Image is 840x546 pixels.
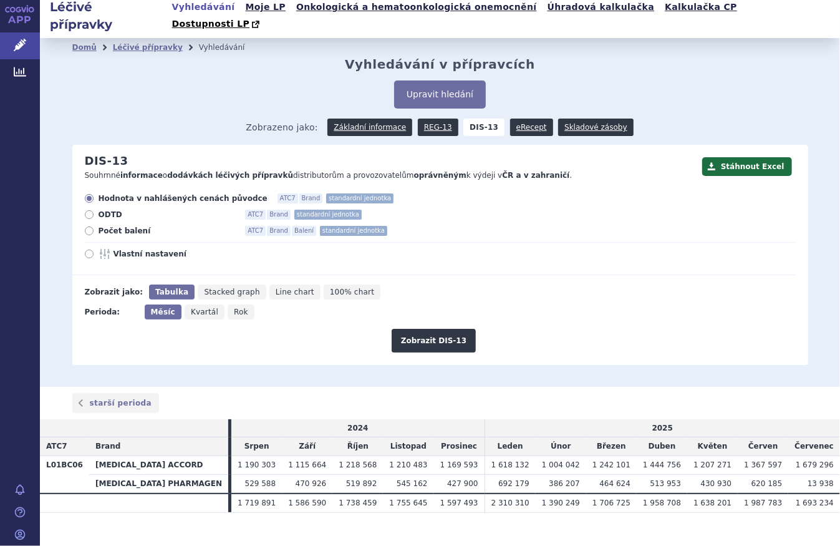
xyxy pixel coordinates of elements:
button: Stáhnout Excel [702,157,792,176]
span: 692 179 [498,479,529,488]
span: 1 210 483 [389,461,427,469]
span: Měsíc [151,308,175,316]
span: 519 892 [346,479,377,488]
span: 529 588 [245,479,276,488]
span: 1 367 597 [744,461,782,469]
span: Brand [267,210,291,220]
td: Leden [485,437,536,456]
th: [MEDICAL_DATA] PHARMAGEN [89,475,228,494]
span: 1 987 783 [744,499,782,507]
a: Skladové zásoby [558,119,633,136]
span: 1 958 708 [643,499,681,507]
span: standardní jednotka [320,226,387,236]
span: standardní jednotka [294,210,362,220]
span: 545 162 [397,479,428,488]
span: 1 218 568 [339,461,377,469]
span: 13 938 [808,479,834,488]
strong: ČR a v zahraničí [502,171,569,180]
span: 1 738 459 [339,499,377,507]
li: Vyhledávání [199,38,261,57]
span: 1 719 891 [238,499,276,507]
span: 1 679 296 [796,461,834,469]
td: Únor [536,437,586,456]
strong: informace [120,171,163,180]
td: Listopad [383,437,433,456]
span: 1 169 593 [440,461,478,469]
span: Zobrazeno jako: [246,119,318,136]
span: Kvartál [191,308,218,316]
span: 1 597 493 [440,499,478,507]
h2: DIS-13 [85,154,128,168]
span: 1 190 303 [238,461,276,469]
td: Březen [586,437,637,456]
td: Květen [687,437,738,456]
td: Říjen [332,437,383,456]
a: REG-13 [418,119,458,136]
span: 2 310 310 [491,499,529,507]
td: Srpen [231,437,282,456]
span: Hodnota v nahlášených cenách původce [99,193,268,203]
span: 386 207 [549,479,580,488]
span: Balení [292,226,316,236]
div: Zobrazit jako: [85,285,143,300]
span: 1 586 590 [288,499,326,507]
a: eRecept [510,119,553,136]
a: Léčivé přípravky [113,43,183,52]
td: Červen [738,437,788,456]
span: 100% chart [330,288,374,296]
a: starší perioda [72,393,160,413]
span: ATC7 [245,210,266,220]
span: 427 900 [447,479,478,488]
strong: oprávněným [414,171,466,180]
span: ODTD [99,210,236,220]
button: Zobrazit DIS-13 [392,329,476,353]
td: Červenec [788,437,840,456]
span: 430 930 [701,479,732,488]
span: 1 207 271 [693,461,731,469]
span: standardní jednotka [326,193,393,203]
span: 470 926 [296,479,327,488]
a: Základní informace [327,119,412,136]
td: Duben [637,437,687,456]
span: 1 004 042 [542,461,580,469]
span: Stacked graph [204,288,259,296]
span: 1 444 756 [643,461,681,469]
span: Line chart [276,288,314,296]
span: Dostupnosti LP [172,19,250,29]
th: [MEDICAL_DATA] ACCORD [89,456,228,475]
span: Brand [299,193,323,203]
span: 1 638 201 [693,499,731,507]
span: 620 185 [751,479,783,488]
span: Tabulka [155,288,188,296]
td: 2024 [231,419,485,437]
span: ATC7 [46,442,67,451]
span: 1 706 725 [592,499,630,507]
span: 1 390 249 [542,499,580,507]
span: 1 693 234 [796,499,834,507]
span: ATC7 [245,226,266,236]
div: Perioda: [85,305,138,319]
strong: dodávkách léčivých přípravků [167,171,293,180]
span: 464 624 [599,479,630,488]
h2: Vyhledávání v přípravcích [345,57,535,72]
a: Domů [72,43,97,52]
span: Vlastní nastavení [113,249,251,259]
span: Počet balení [99,226,236,236]
span: Brand [267,226,291,236]
span: Brand [95,442,120,451]
td: Prosinec [434,437,485,456]
span: 513 953 [650,479,681,488]
th: L01BC06 [40,456,89,494]
p: Souhrnné o distributorům a provozovatelům k výdeji v . [85,170,696,181]
strong: DIS-13 [463,119,504,136]
span: 1 618 132 [491,461,529,469]
span: 1 755 645 [389,499,427,507]
span: Rok [234,308,248,316]
span: 1 115 664 [288,461,326,469]
span: 1 242 101 [592,461,630,469]
a: Dostupnosti LP [168,16,266,33]
button: Upravit hledání [394,80,486,109]
td: 2025 [485,419,840,437]
span: ATC7 [278,193,298,203]
td: Září [282,437,332,456]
